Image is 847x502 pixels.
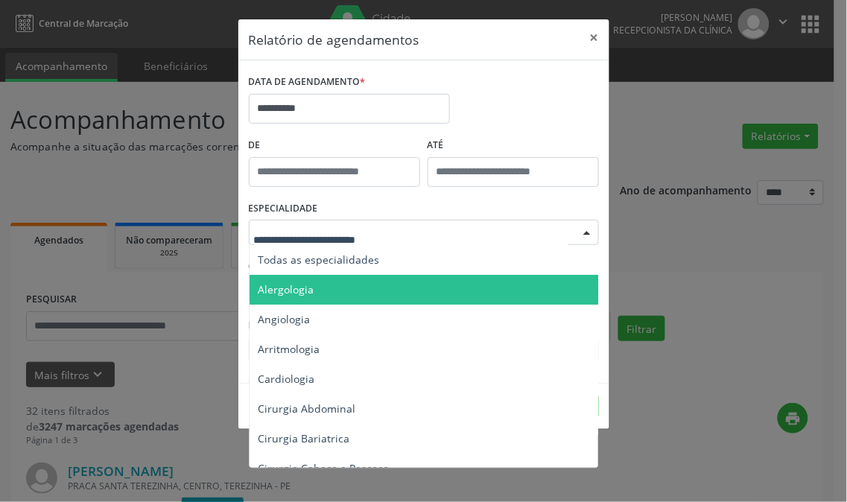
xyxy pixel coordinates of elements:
[249,197,318,220] label: ESPECIALIDADE
[258,431,350,445] span: Cirurgia Bariatrica
[258,252,380,267] span: Todas as especialidades
[249,71,366,94] label: DATA DE AGENDAMENTO
[258,342,320,356] span: Arritmologia
[258,372,315,386] span: Cardiologia
[249,134,420,157] label: De
[258,401,356,416] span: Cirurgia Abdominal
[580,19,609,56] button: Close
[258,461,390,475] span: Cirurgia Cabeça e Pescoço
[428,134,599,157] label: ATÉ
[258,282,314,296] span: Alergologia
[249,30,419,49] h5: Relatório de agendamentos
[258,312,311,326] span: Angiologia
